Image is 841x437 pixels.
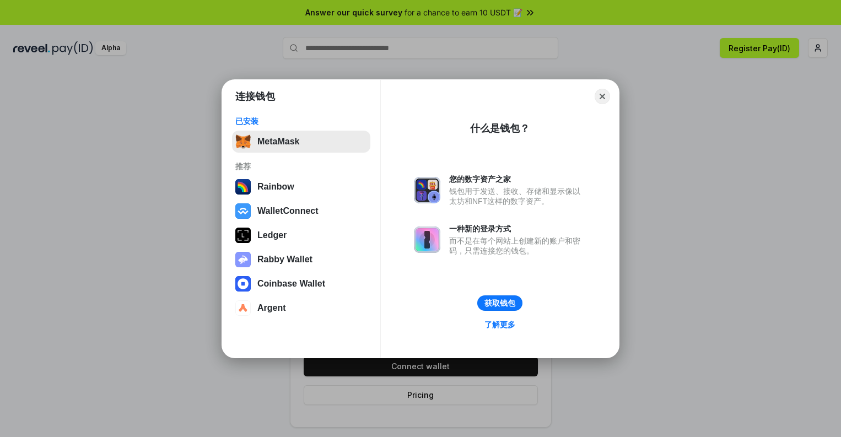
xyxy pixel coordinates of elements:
img: svg+xml,%3Csvg%20width%3D%2228%22%20height%3D%2228%22%20viewBox%3D%220%200%2028%2028%22%20fill%3D... [235,276,251,292]
button: Rainbow [232,176,370,198]
img: svg+xml,%3Csvg%20fill%3D%22none%22%20height%3D%2233%22%20viewBox%3D%220%200%2035%2033%22%20width%... [235,134,251,149]
div: Argent [257,303,286,313]
img: svg+xml,%3Csvg%20xmlns%3D%22http%3A%2F%2Fwww.w3.org%2F2000%2Fsvg%22%20fill%3D%22none%22%20viewBox... [414,226,440,253]
div: Coinbase Wallet [257,279,325,289]
h1: 连接钱包 [235,90,275,103]
div: 钱包用于发送、接收、存储和显示像以太坊和NFT这样的数字资产。 [449,186,586,206]
img: svg+xml,%3Csvg%20width%3D%2228%22%20height%3D%2228%22%20viewBox%3D%220%200%2028%2028%22%20fill%3D... [235,203,251,219]
a: 了解更多 [478,317,522,332]
img: svg+xml,%3Csvg%20xmlns%3D%22http%3A%2F%2Fwww.w3.org%2F2000%2Fsvg%22%20fill%3D%22none%22%20viewBox... [414,177,440,203]
button: Coinbase Wallet [232,273,370,295]
div: 一种新的登录方式 [449,224,586,234]
div: Rabby Wallet [257,255,312,265]
button: WalletConnect [232,200,370,222]
button: Argent [232,297,370,319]
div: MetaMask [257,137,299,147]
div: Ledger [257,230,287,240]
button: MetaMask [232,131,370,153]
button: Close [595,89,610,104]
img: svg+xml,%3Csvg%20xmlns%3D%22http%3A%2F%2Fwww.w3.org%2F2000%2Fsvg%22%20width%3D%2228%22%20height%3... [235,228,251,243]
img: svg+xml,%3Csvg%20width%3D%2228%22%20height%3D%2228%22%20viewBox%3D%220%200%2028%2028%22%20fill%3D... [235,300,251,316]
button: 获取钱包 [477,295,522,311]
div: 什么是钱包？ [470,122,530,135]
div: WalletConnect [257,206,319,216]
div: 而不是在每个网站上创建新的账户和密码，只需连接您的钱包。 [449,236,586,256]
div: Rainbow [257,182,294,192]
div: 推荐 [235,161,367,171]
div: 您的数字资产之家 [449,174,586,184]
img: svg+xml,%3Csvg%20xmlns%3D%22http%3A%2F%2Fwww.w3.org%2F2000%2Fsvg%22%20fill%3D%22none%22%20viewBox... [235,252,251,267]
button: Rabby Wallet [232,249,370,271]
div: 已安装 [235,116,367,126]
div: 获取钱包 [484,298,515,308]
div: 了解更多 [484,320,515,330]
img: svg+xml,%3Csvg%20width%3D%22120%22%20height%3D%22120%22%20viewBox%3D%220%200%20120%20120%22%20fil... [235,179,251,195]
button: Ledger [232,224,370,246]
